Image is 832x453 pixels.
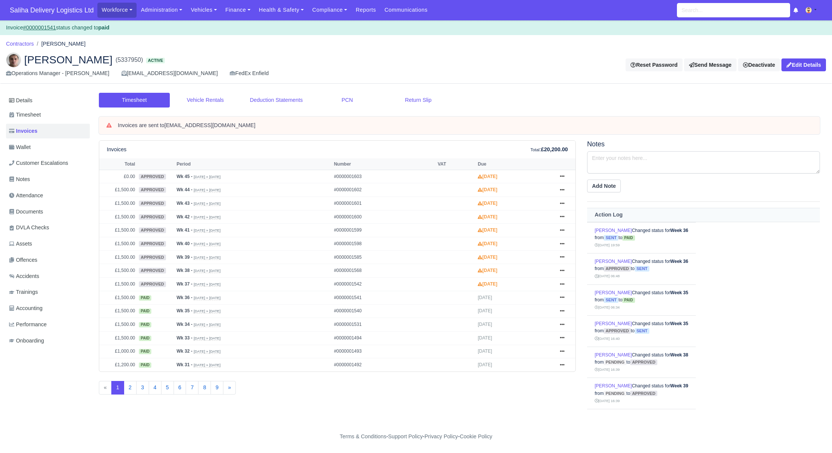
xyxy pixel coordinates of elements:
[9,191,43,200] span: Attendance
[587,284,696,316] td: Changed status for from to
[380,3,432,17] a: Communications
[478,255,497,260] strong: [DATE]
[255,3,308,17] a: Health & Safety
[670,383,688,389] strong: Week 39
[223,381,236,395] a: »
[99,197,137,210] td: £1,500.00
[99,358,137,372] td: £1,200.00
[478,281,497,287] strong: [DATE]
[635,328,649,334] span: sent
[194,322,220,327] small: [DATE] » [DATE]
[194,242,220,246] small: [DATE] » [DATE]
[9,143,31,152] span: Wallet
[738,58,780,71] a: Deactivate
[677,3,790,17] input: Search...
[177,335,192,341] strong: Wk 33 -
[332,345,436,358] td: #0000001493
[9,223,49,232] span: DVLA Checks
[9,320,47,329] span: Performance
[139,227,166,233] span: approved
[194,255,220,260] small: [DATE] » [DATE]
[99,264,137,278] td: £1,500.00
[332,331,436,345] td: #0000001494
[6,3,97,18] span: Saliha Delivery Logistics Ltd
[587,316,696,347] td: Changed status for from to
[595,274,620,278] small: [DATE] 06:48
[9,240,32,248] span: Assets
[684,58,737,71] a: Send Message
[340,433,386,439] a: Terms & Conditions
[604,266,631,272] span: approved
[139,281,166,287] span: approved
[99,183,137,197] td: £1,500.00
[587,409,696,440] td: Changed status for from to
[9,304,43,313] span: Accounting
[174,381,186,395] a: 6
[436,158,476,170] th: VAT
[124,381,137,395] a: 2
[194,363,220,367] small: [DATE] » [DATE]
[139,174,166,180] span: approved
[478,214,497,220] strong: [DATE]
[139,201,166,206] span: approved
[115,55,143,64] span: (5337950)
[139,309,151,314] span: paid
[139,362,151,368] span: paid
[6,317,90,332] a: Performance
[177,214,192,220] strong: Wk 42 -
[170,93,241,107] a: Vehicle Rentals
[332,278,436,291] td: #0000001542
[635,266,649,272] span: sent
[332,224,436,237] td: #0000001599
[194,188,220,192] small: [DATE] » [DATE]
[6,69,109,78] div: Operations Manager - [PERSON_NAME]
[177,187,192,192] strong: Wk 44 -
[478,349,492,354] span: [DATE]
[139,187,166,193] span: approved
[478,362,492,367] span: [DATE]
[121,69,218,78] div: [EMAIL_ADDRESS][DOMAIN_NAME]
[97,3,137,17] a: Workforce
[670,321,688,326] strong: Week 35
[9,175,30,184] span: Notes
[139,214,166,220] span: approved
[312,93,383,107] a: PCN
[6,140,90,155] a: Wallet
[177,227,192,233] strong: Wk 41 -
[139,322,151,327] span: paid
[136,381,149,395] a: 3
[9,288,38,296] span: Trainings
[24,54,112,65] span: [PERSON_NAME]
[118,122,812,129] div: Invoices are sent to
[670,352,688,358] strong: Week 38
[595,321,632,326] a: [PERSON_NAME]
[595,243,620,247] small: [DATE] 19:59
[149,381,161,395] a: 4
[177,201,192,206] strong: Wk 43 -
[670,228,688,233] strong: Week 36
[9,207,43,216] span: Documents
[6,94,90,107] a: Details
[332,237,436,251] td: #0000001598
[781,58,826,71] a: Edit Details
[6,172,90,187] a: Notes
[111,381,124,395] span: 1
[531,147,540,152] small: Total
[139,349,151,354] span: paid
[194,269,220,273] small: [DATE] » [DATE]
[194,349,220,354] small: [DATE] » [DATE]
[622,298,635,303] span: paid
[587,347,696,378] td: Changed status for from to
[175,158,332,170] th: Period
[186,3,221,17] a: Vehicles
[595,305,620,309] small: [DATE] 06:34
[99,158,137,170] th: Total
[99,224,137,237] td: £1,500.00
[177,174,192,179] strong: Wk 45 -
[478,268,497,273] strong: [DATE]
[177,295,192,300] strong: Wk 36 -
[332,197,436,210] td: #0000001601
[99,345,137,358] td: £1,000.00
[478,174,497,179] strong: [DATE]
